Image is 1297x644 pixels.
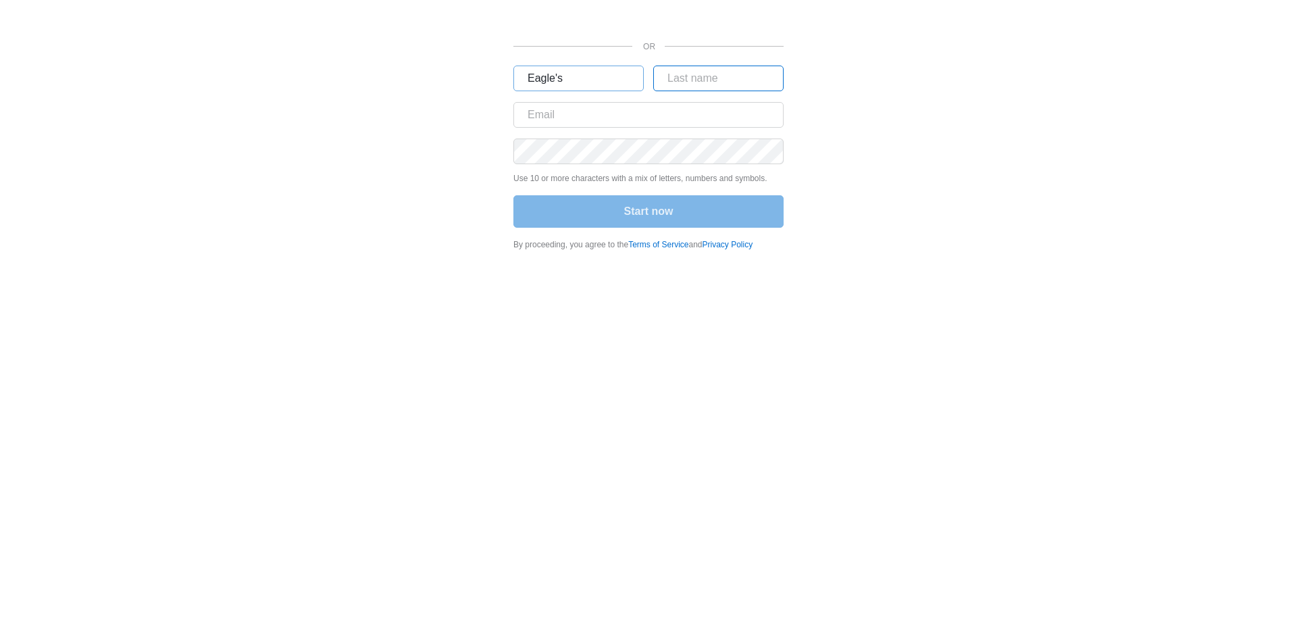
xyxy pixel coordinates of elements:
[513,66,644,91] input: First name
[628,240,688,249] a: Terms of Service
[643,41,648,53] p: OR
[513,239,784,251] div: By proceeding, you agree to the and
[513,102,784,128] input: Email
[653,66,784,91] input: Last name
[513,172,784,184] p: Use 10 or more characters with a mix of letters, numbers and symbols.
[703,240,753,249] a: Privacy Policy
